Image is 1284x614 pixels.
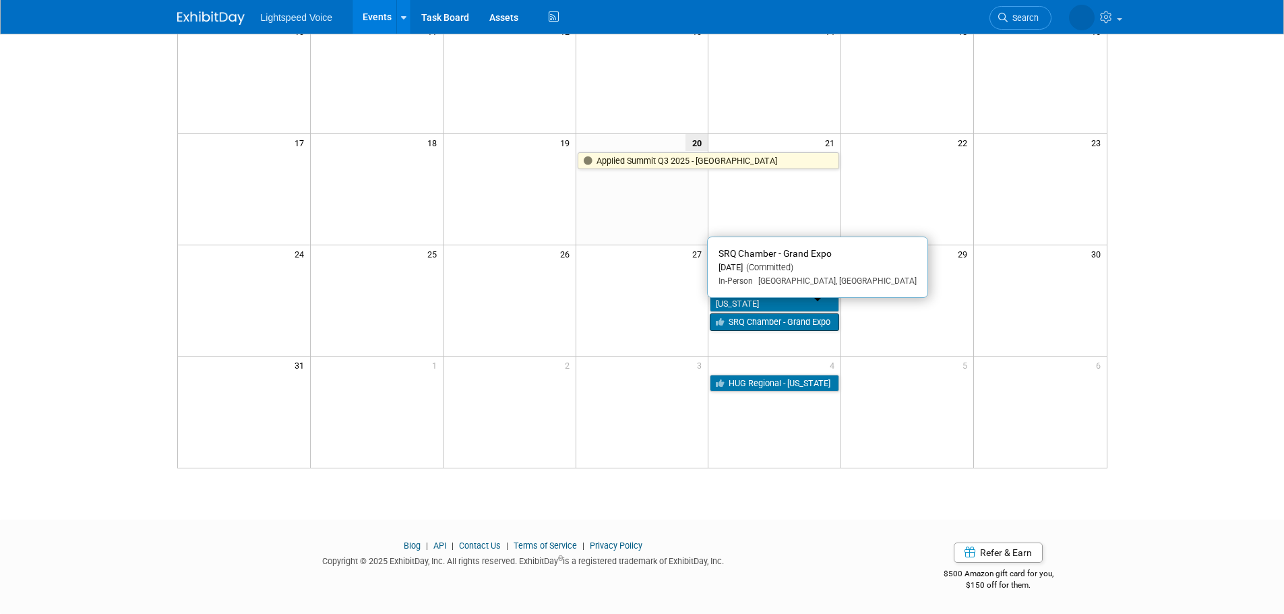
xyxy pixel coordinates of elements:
span: 6 [1095,357,1107,373]
a: Blog [404,541,421,551]
span: | [579,541,588,551]
a: Applied Summit Q3 2025 - [GEOGRAPHIC_DATA] [578,152,840,170]
div: $500 Amazon gift card for you, [890,559,1107,590]
span: | [503,541,512,551]
a: Privacy Policy [590,541,642,551]
span: 22 [956,134,973,151]
span: Lightspeed Voice [261,12,333,23]
span: 24 [293,245,310,262]
span: SRQ Chamber - Grand Expo [719,248,832,259]
span: 2 [563,357,576,373]
span: | [448,541,457,551]
span: Search [1008,13,1039,23]
span: In-Person [719,276,753,286]
span: 18 [426,134,443,151]
span: 19 [559,134,576,151]
span: 1 [431,357,443,373]
span: [GEOGRAPHIC_DATA], [GEOGRAPHIC_DATA] [753,276,917,286]
span: (Committed) [743,262,793,272]
a: Search [989,6,1051,30]
span: 31 [293,357,310,373]
img: ExhibitDay [177,11,245,25]
span: 17 [293,134,310,151]
span: 30 [1090,245,1107,262]
span: | [423,541,431,551]
img: Alexis Snowbarger [1069,5,1095,30]
a: SRQ Chamber - Grand Expo [710,313,839,331]
a: API [433,541,446,551]
a: Refer & Earn [954,543,1043,563]
span: 25 [426,245,443,262]
span: 3 [696,357,708,373]
span: 21 [824,134,840,151]
div: $150 off for them. [890,580,1107,591]
span: 29 [956,245,973,262]
span: 26 [559,245,576,262]
span: 4 [828,357,840,373]
a: Contact Us [459,541,501,551]
a: Terms of Service [514,541,577,551]
span: 20 [685,134,708,151]
span: 27 [691,245,708,262]
a: HUG Regional - [US_STATE] [710,375,839,392]
div: Copyright © 2025 ExhibitDay, Inc. All rights reserved. ExhibitDay is a registered trademark of Ex... [177,552,870,567]
div: [DATE] [719,262,917,274]
span: 23 [1090,134,1107,151]
sup: ® [558,555,563,562]
span: 5 [961,357,973,373]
